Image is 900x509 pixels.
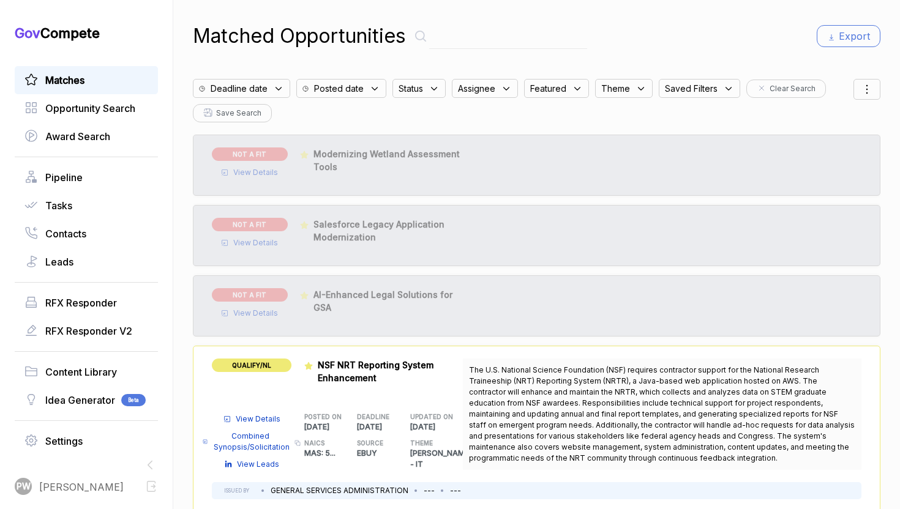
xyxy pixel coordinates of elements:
li: --- [424,485,435,496]
span: NOT A FIT [212,288,288,302]
span: View Details [233,167,278,178]
a: Opportunity Search [24,101,148,116]
a: Settings [24,434,148,448]
span: View Leads [237,459,279,470]
span: RFX Responder V2 [45,324,132,338]
span: QUALIFY/NL [212,359,291,372]
a: Idea GeneratorBeta [24,393,148,407]
button: Save Search [193,104,272,122]
a: Matches [24,73,148,87]
span: Content Library [45,365,117,379]
span: NOT A FIT [212,147,288,161]
p: EBUY [357,448,410,459]
span: AI-Enhanced Legal Solutions for GSA [313,289,452,313]
span: Settings [45,434,83,448]
span: View Details [236,414,280,425]
span: Assignee [458,82,495,95]
span: Status [399,82,423,95]
a: Content Library [24,365,148,379]
a: RFX Responder [24,295,148,310]
h5: POSTED ON [304,412,338,422]
span: [PERSON_NAME] [39,480,124,494]
p: [DATE] [357,422,410,433]
h5: THEME [410,439,444,448]
span: Salesforce Legacy Application Modernization [313,219,444,242]
span: NSF NRT Reporting System Enhancement [318,360,433,383]
h5: NAICS [304,439,338,448]
span: NOT A FIT [212,218,288,231]
li: --- [450,485,461,496]
a: Combined Synopsis/Solicitation [203,431,291,453]
span: Beta [121,394,146,406]
li: GENERAL SERVICES ADMINISTRATION [271,485,408,496]
span: Deadline date [211,82,268,95]
h5: SOURCE [357,439,391,448]
span: RFX Responder [45,295,117,310]
p: [PERSON_NAME] - IT [410,448,463,470]
span: Leads [45,254,73,269]
a: Leads [24,254,148,269]
span: Matches [45,73,84,87]
span: Featured [530,82,566,95]
span: View Details [233,237,278,248]
span: View Details [233,308,278,319]
span: Award Search [45,129,110,144]
span: Contacts [45,226,86,241]
button: Export [817,25,880,47]
span: Tasks [45,198,72,213]
h1: Compete [15,24,158,42]
h5: UPDATED ON [410,412,444,422]
span: Theme [601,82,630,95]
span: Pipeline [45,170,83,185]
h5: DEADLINE [357,412,391,422]
span: The U.S. National Science Foundation (NSF) requires contractor support for the National Research ... [469,365,855,463]
span: Modernizing Wetland Assessment Tools [313,149,460,172]
a: Pipeline [24,170,148,185]
a: Contacts [24,226,148,241]
p: [DATE] [410,422,463,433]
a: RFX Responder V2 [24,324,148,338]
span: Idea Generator [45,393,115,407]
span: MAS: 5 ... [304,448,336,458]
span: Clear Search [770,83,816,94]
span: Save Search [216,108,261,119]
span: Posted date [314,82,364,95]
span: Combined Synopsis/Solicitation [212,431,291,453]
span: Saved Filters [665,82,718,95]
span: PW [17,480,31,493]
h1: Matched Opportunities [193,21,406,51]
button: Clear Search [746,80,826,98]
a: Award Search [24,129,148,144]
a: Tasks [24,198,148,213]
h5: ISSUED BY [224,487,249,494]
span: Opportunity Search [45,101,135,116]
span: Gov [15,25,40,41]
p: [DATE] [304,422,358,433]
